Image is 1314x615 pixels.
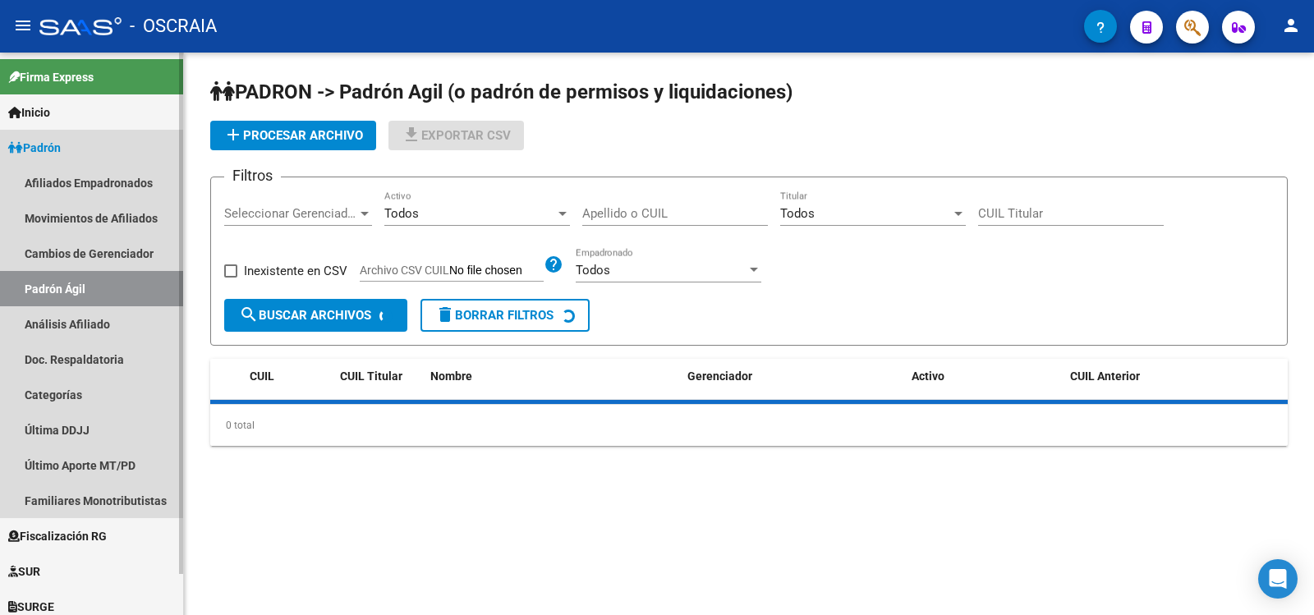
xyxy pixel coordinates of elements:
datatable-header-cell: CUIL Titular [333,359,424,394]
mat-icon: help [544,255,563,274]
span: Todos [780,206,815,221]
button: Exportar CSV [388,121,524,150]
button: Procesar archivo [210,121,376,150]
span: - OSCRAIA [130,8,217,44]
span: Borrar Filtros [435,308,554,323]
span: CUIL [250,369,274,383]
input: Archivo CSV CUIL [449,264,544,278]
span: Archivo CSV CUIL [360,264,449,277]
span: Padrón [8,139,61,157]
span: Buscar Archivos [239,308,371,323]
span: CUIL Titular [340,369,402,383]
mat-icon: search [239,305,259,324]
span: CUIL Anterior [1070,369,1140,383]
mat-icon: menu [13,16,33,35]
button: Borrar Filtros [420,299,590,332]
span: Fiscalización RG [8,527,107,545]
span: Seleccionar Gerenciador [224,206,357,221]
span: Todos [576,263,610,278]
datatable-header-cell: Activo [905,359,1064,394]
mat-icon: add [223,125,243,145]
div: Open Intercom Messenger [1258,559,1298,599]
span: Activo [912,369,944,383]
span: PADRON -> Padrón Agil (o padrón de permisos y liquidaciones) [210,80,793,103]
datatable-header-cell: CUIL [243,359,333,394]
span: Todos [384,206,419,221]
span: Inexistente en CSV [244,261,347,281]
mat-icon: file_download [402,125,421,145]
datatable-header-cell: Nombre [424,359,681,394]
mat-icon: delete [435,305,455,324]
span: SUR [8,562,40,581]
span: Exportar CSV [402,128,511,143]
h3: Filtros [224,164,281,187]
button: Buscar Archivos [224,299,407,332]
mat-icon: person [1281,16,1301,35]
datatable-header-cell: Gerenciador [681,359,905,394]
div: 0 total [210,405,1288,446]
span: Firma Express [8,68,94,86]
span: Inicio [8,103,50,122]
span: Nombre [430,369,472,383]
datatable-header-cell: CUIL Anterior [1064,359,1288,394]
span: Procesar archivo [223,128,363,143]
span: Gerenciador [687,369,752,383]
